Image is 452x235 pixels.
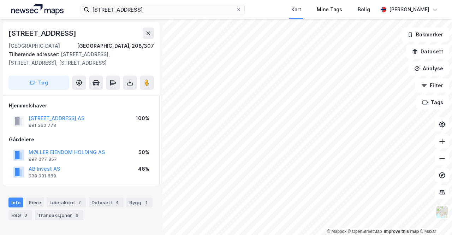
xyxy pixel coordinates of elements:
div: 991 360 778 [29,123,56,128]
div: [PERSON_NAME] [389,5,429,14]
div: [STREET_ADDRESS] [8,28,78,39]
input: Søk på adresse, matrikkel, gårdeiere, leietakere eller personer [89,4,236,15]
div: 46% [138,165,149,173]
div: 6 [73,212,81,219]
div: 7 [76,199,83,206]
div: Info [8,198,23,207]
button: Filter [415,78,449,93]
div: 100% [136,114,149,123]
button: Tags [416,95,449,110]
img: logo.a4113a55bc3d86da70a041830d287a7e.svg [11,4,64,15]
div: 997 077 857 [29,157,57,162]
div: ESG [8,210,32,220]
div: Kontrollprogram for chat [417,201,452,235]
button: Analyse [408,61,449,76]
div: Eiere [26,198,44,207]
div: [STREET_ADDRESS], [STREET_ADDRESS], [STREET_ADDRESS] [8,50,148,67]
div: [GEOGRAPHIC_DATA], 208/307 [77,42,154,50]
iframe: Chat Widget [417,201,452,235]
div: Kart [291,5,301,14]
div: 938 991 669 [29,173,56,179]
div: Mine Tags [317,5,342,14]
div: Transaksjoner [35,210,83,220]
button: Bokmerker [402,28,449,42]
div: 3 [22,212,29,219]
div: Gårdeiere [9,135,154,144]
a: OpenStreetMap [348,229,382,234]
div: Bygg [126,198,153,207]
div: 1 [143,199,150,206]
a: Improve this map [384,229,419,234]
button: Tag [8,76,69,90]
div: 4 [114,199,121,206]
button: Datasett [406,45,449,59]
div: Bolig [358,5,370,14]
div: Leietakere [47,198,86,207]
div: Datasett [89,198,124,207]
a: Mapbox [327,229,346,234]
div: Hjemmelshaver [9,101,154,110]
div: 50% [138,148,149,157]
span: Tilhørende adresser: [8,51,61,57]
div: [GEOGRAPHIC_DATA] [8,42,60,50]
